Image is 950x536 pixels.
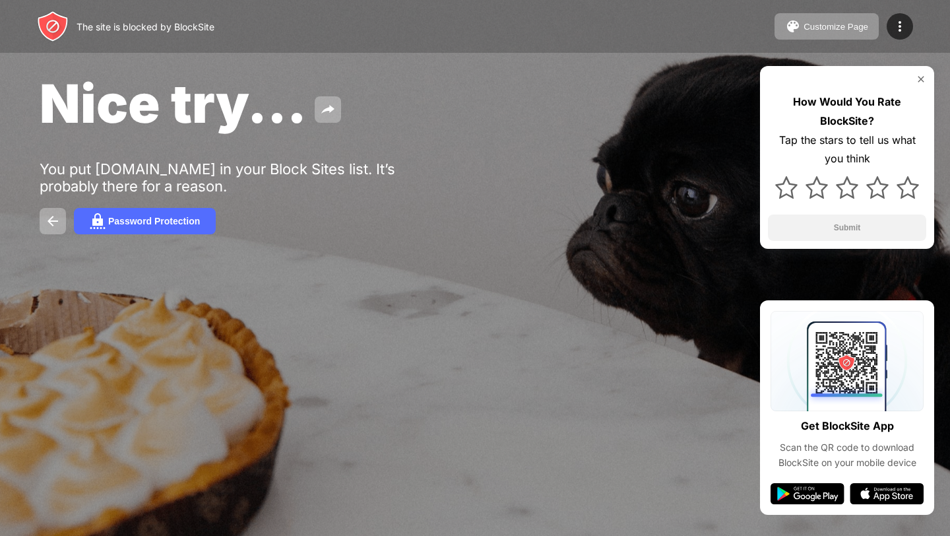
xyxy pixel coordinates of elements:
[916,74,926,84] img: rate-us-close.svg
[45,213,61,229] img: back.svg
[850,483,924,504] img: app-store.svg
[768,131,926,169] div: Tap the stars to tell us what you think
[771,440,924,470] div: Scan the QR code to download BlockSite on your mobile device
[775,13,879,40] button: Customize Page
[801,417,894,436] div: Get BlockSite App
[320,102,336,117] img: share.svg
[866,176,889,199] img: star.svg
[775,176,798,199] img: star.svg
[108,216,200,226] div: Password Protection
[74,208,216,234] button: Password Protection
[804,22,868,32] div: Customize Page
[77,21,214,32] div: The site is blocked by BlockSite
[785,18,801,34] img: pallet.svg
[892,18,908,34] img: menu-icon.svg
[897,176,919,199] img: star.svg
[768,215,926,241] button: Submit
[37,11,69,42] img: header-logo.svg
[771,311,924,411] img: qrcode.svg
[40,71,307,135] span: Nice try...
[806,176,828,199] img: star.svg
[836,176,858,199] img: star.svg
[40,160,447,195] div: You put [DOMAIN_NAME] in your Block Sites list. It’s probably there for a reason.
[90,213,106,229] img: password.svg
[768,92,926,131] div: How Would You Rate BlockSite?
[771,483,844,504] img: google-play.svg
